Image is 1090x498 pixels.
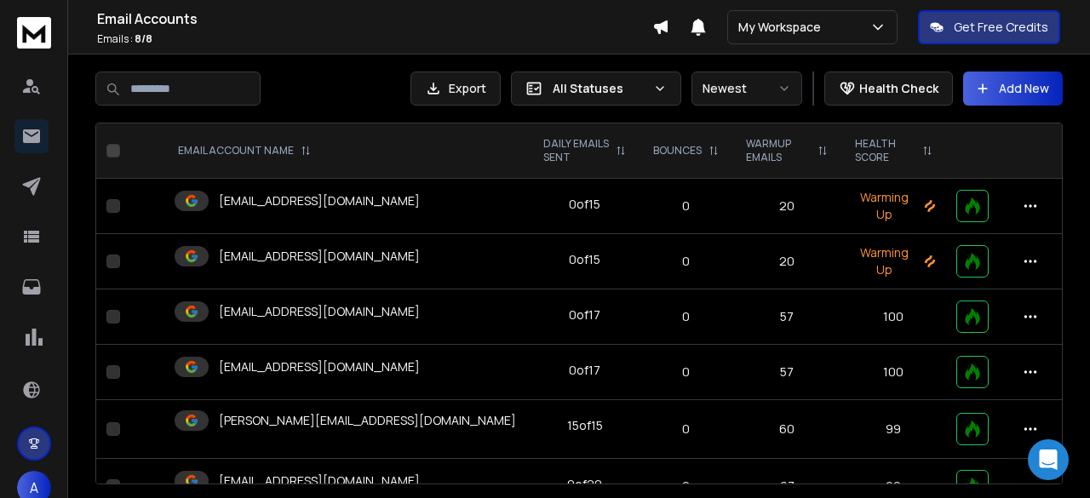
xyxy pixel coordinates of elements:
[650,197,722,215] p: 0
[918,10,1060,44] button: Get Free Credits
[732,400,841,459] td: 60
[178,144,311,157] div: EMAIL ACCOUNT NAME
[841,289,946,345] td: 100
[746,137,811,164] p: WARMUP EMAILS
[650,363,722,381] p: 0
[650,421,722,438] p: 0
[841,345,946,400] td: 100
[553,80,646,97] p: All Statuses
[17,17,51,49] img: logo
[954,19,1048,36] p: Get Free Credits
[691,72,802,106] button: Newest
[824,72,953,106] button: Health Check
[97,9,652,29] h1: Email Accounts
[852,244,936,278] p: Warming Up
[567,476,602,493] div: 0 of 20
[650,253,722,270] p: 0
[219,358,420,375] p: [EMAIL_ADDRESS][DOMAIN_NAME]
[569,251,600,268] div: 0 of 15
[650,308,722,325] p: 0
[97,32,652,46] p: Emails :
[859,80,938,97] p: Health Check
[841,400,946,459] td: 99
[567,417,603,434] div: 15 of 15
[963,72,1063,106] button: Add New
[135,31,152,46] span: 8 / 8
[569,196,600,213] div: 0 of 15
[1028,439,1069,480] div: Open Intercom Messenger
[219,303,420,320] p: [EMAIL_ADDRESS][DOMAIN_NAME]
[219,248,420,265] p: [EMAIL_ADDRESS][DOMAIN_NAME]
[852,189,936,223] p: Warming Up
[219,472,420,489] p: [EMAIL_ADDRESS][DOMAIN_NAME]
[543,137,609,164] p: DAILY EMAILS SENT
[219,192,420,209] p: [EMAIL_ADDRESS][DOMAIN_NAME]
[732,289,841,345] td: 57
[855,137,915,164] p: HEALTH SCORE
[410,72,501,106] button: Export
[732,345,841,400] td: 57
[569,362,600,379] div: 0 of 17
[650,478,722,495] p: 0
[732,234,841,289] td: 20
[653,144,702,157] p: BOUNCES
[732,179,841,234] td: 20
[738,19,828,36] p: My Workspace
[569,306,600,323] div: 0 of 17
[219,412,516,429] p: [PERSON_NAME][EMAIL_ADDRESS][DOMAIN_NAME]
